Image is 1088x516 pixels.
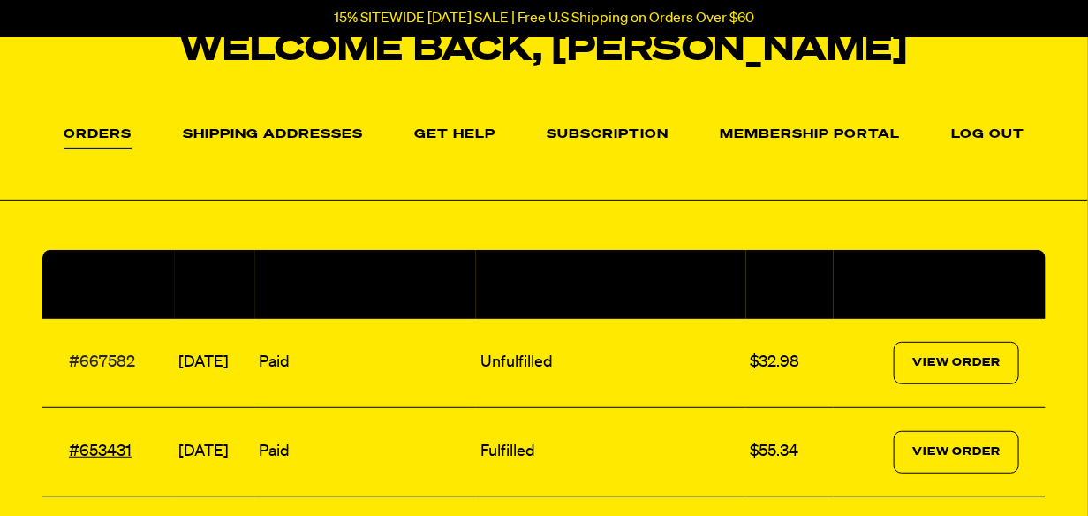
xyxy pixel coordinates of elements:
td: Unfulfilled [476,319,746,408]
td: $32.98 [746,319,834,408]
td: [DATE] [175,319,255,408]
a: Log out [951,128,1024,142]
td: [DATE] [175,407,255,497]
th: Total [746,250,834,319]
a: View Order [894,342,1019,384]
a: Get Help [414,128,495,142]
td: Paid [255,407,476,497]
a: Shipping Addresses [183,128,363,142]
td: Paid [255,319,476,408]
a: View Order [894,431,1019,474]
th: Fulfillment Status [476,250,746,319]
th: Payment Status [255,250,476,319]
a: Orders [64,128,132,149]
td: $55.34 [746,407,834,497]
th: Order [42,250,175,319]
td: Fulfilled [476,407,746,497]
a: #667582 [69,354,135,370]
p: 15% SITEWIDE [DATE] SALE | Free U.S Shipping on Orders Over $60 [334,11,754,27]
a: Membership Portal [720,128,900,142]
th: Date [175,250,255,319]
a: #653431 [69,444,132,459]
a: Subscription [547,128,669,142]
